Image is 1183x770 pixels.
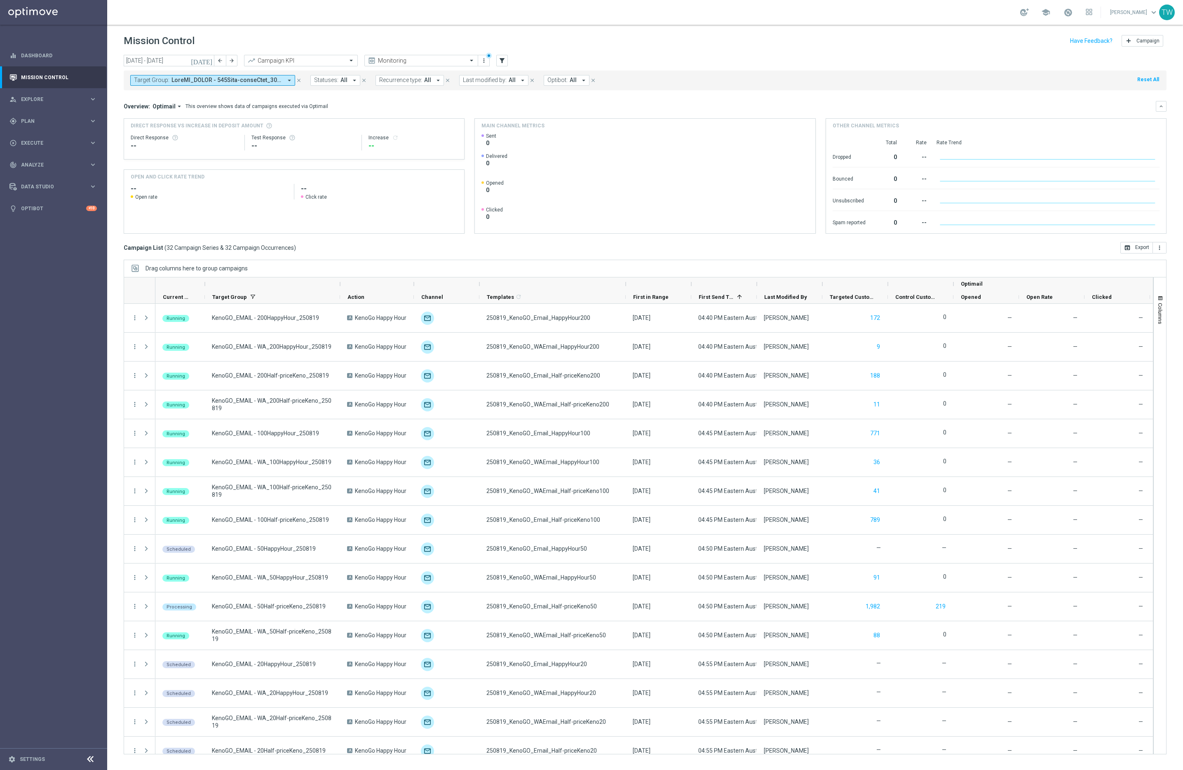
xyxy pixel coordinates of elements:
span: KenoGo Happy Hour [355,718,406,725]
button: close [360,76,368,85]
div: Explore [9,96,89,103]
button: arrow_back [214,55,226,66]
button: gps_fixed Plan keyboard_arrow_right [9,118,97,124]
img: Optimail [421,687,434,700]
span: Optimail [153,103,176,110]
span: 0 [486,160,507,167]
button: Data Studio keyboard_arrow_right [9,183,97,190]
i: arrow_drop_down [351,77,358,84]
div: Total [876,139,897,146]
div: 0 [876,215,897,228]
div: 0 [876,150,897,163]
span: school [1041,8,1050,17]
span: Calculate column [514,292,522,301]
h1: Mission Control [124,35,195,47]
span: Click rate [305,194,327,200]
i: arrow_drop_down [176,103,183,110]
i: keyboard_arrow_down [1158,103,1164,109]
div: Dashboard [9,45,97,66]
span: Drag columns here to group campaigns [146,265,248,272]
span: ) [294,244,296,251]
span: A [347,604,352,609]
input: Have Feedback? [1070,38,1113,44]
i: more_vert [131,343,138,350]
a: Mission Control [21,66,97,88]
span: A [347,315,352,320]
span: 0 [486,186,504,194]
span: KenoGo Happy Hour [355,372,406,379]
div: -- [131,141,238,151]
i: more_vert [131,747,138,754]
label: 0 [943,342,946,350]
img: Optimail [421,427,434,440]
button: more_vert [131,574,138,581]
i: track_changes [9,161,17,169]
i: [DATE] [191,57,213,64]
span: A [347,690,352,695]
button: filter_alt [496,55,508,66]
span: Delivered [486,153,507,160]
span: KenoGo Happy Hour [355,516,406,524]
label: 0 [943,631,946,638]
span: All [340,77,347,84]
ng-select: Monitoring [364,55,478,66]
img: Optimail [421,398,434,411]
button: person_search Explore keyboard_arrow_right [9,96,97,103]
i: refresh [392,134,399,141]
button: Statuses: All arrow_drop_down [310,75,360,86]
i: keyboard_arrow_right [89,95,97,103]
span: KenoGo Happy Hour [355,545,406,552]
div: Mission Control [9,66,97,88]
span: 32 Campaign Series & 32 Campaign Occurrences [167,244,294,251]
span: Execute [21,141,89,146]
div: equalizer Dashboard [9,52,97,59]
i: arrow_drop_down [434,77,442,84]
span: Optimail [961,281,983,287]
button: close [589,76,597,85]
button: Mission Control [9,74,97,81]
div: Maria Lopez Boras [764,314,809,322]
button: more_vert [131,401,138,408]
button: more_vert [131,660,138,668]
div: Optibot [9,197,97,219]
img: Optimail [421,716,434,729]
span: KenoGo Happy Hour [355,314,406,322]
span: Optibot: [547,77,568,84]
i: keyboard_arrow_right [89,183,97,190]
button: Last modified by: All arrow_drop_down [459,75,528,86]
i: gps_fixed [9,117,17,125]
button: 36 [873,457,881,467]
div: Test Response [251,134,355,141]
label: — [942,660,946,667]
i: trending_up [247,56,256,65]
span: A [347,662,352,667]
button: more_vert [131,372,138,379]
i: equalizer [9,52,17,59]
label: 0 [943,429,946,436]
img: Optimail [421,514,434,527]
span: Direct Response VS Increase In Deposit Amount [131,122,263,129]
div: This overview shows data of campaigns executed via Optimail [185,103,328,110]
button: 9 [876,342,881,352]
h4: Other channel metrics [833,122,899,129]
span: KenoGo Happy Hour [355,430,406,437]
div: Unsubscribed [833,193,866,207]
i: more_vert [1156,244,1163,251]
button: play_circle_outline Execute keyboard_arrow_right [9,140,97,146]
button: track_changes Analyze keyboard_arrow_right [9,162,97,168]
div: Bounced [833,171,866,185]
div: There are unsaved changes [486,53,492,59]
img: Optimail [421,312,434,325]
span: KenoGo Happy Hour [355,458,406,466]
i: arrow_drop_down [286,77,293,84]
div: Plan [9,117,89,125]
img: Optimail [421,744,434,758]
label: — [876,688,881,696]
span: A [347,344,352,349]
span: Data Studio [21,184,89,189]
div: Spam reported [833,215,866,228]
div: -- [907,215,927,228]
